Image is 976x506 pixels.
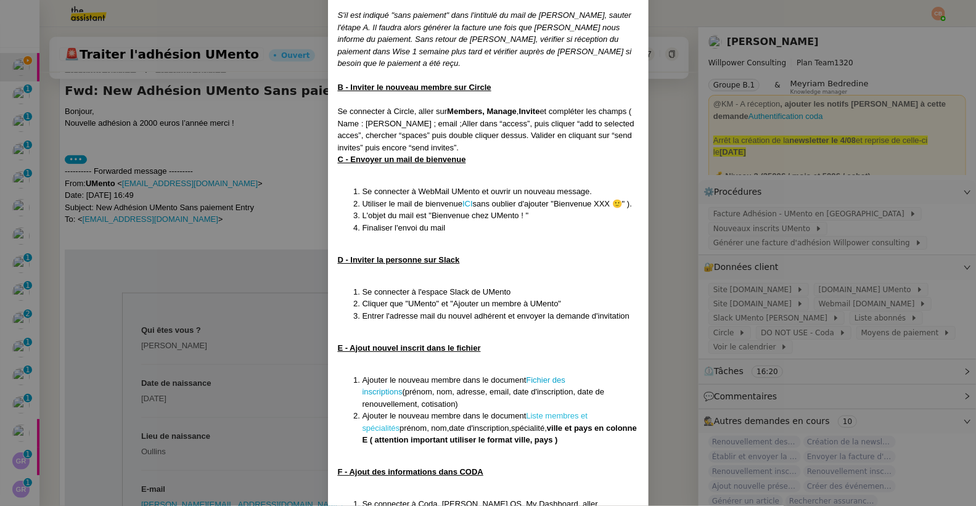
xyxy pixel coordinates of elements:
span: Cliquer que "UMento" et "Ajouter un membre à UMento" [363,299,562,308]
span: et compléter les champs ( Name : [PERSON_NAME] ; email ; [338,107,632,128]
a: Liste membres et spécialités [363,411,588,433]
span: Finaliser l'envoi du mail [363,223,446,232]
a: ICI [462,199,473,208]
span: , [509,423,512,433]
span: Se connecter à l'espace Slack de UMento [363,287,511,296]
strong: Manage [487,107,517,116]
span: Utiliser le mail de bienvenue [363,199,463,208]
li: date d'inscription [363,410,639,446]
u: D - Inviter la personne sur Slack [338,255,460,264]
span: Ajouter le nouveau membre dans le document [363,411,527,420]
div: Aller dans “access”, puis cliquer “add to selected acces”, chercher “spaces” puis double cliquer ... [338,105,639,153]
span: L'objet du mail est "Bienvenue chez UMento ! " [363,211,529,220]
span: Entrer l'adresse mail du nouvel adhérent et envoyer la demande d'invitation [363,311,630,320]
u: F - Ajout des informations dans CODA [338,467,483,476]
span: , [517,107,519,116]
span: (prénom, nom, adresse, email, date d'inscription, date de renouvellement, cotisation) [363,387,605,409]
span: sans oublier d'ajouter "Bienvenue XXX 🙂" ). [473,199,632,208]
u: E - Ajout nouvel inscrit dans le fichier [338,343,481,353]
span: Se connecter à Circle, aller sur [338,107,448,116]
span: Ajouter le nouveau membre dans le document [363,375,527,385]
span: spécialité, [511,423,547,433]
strong: Invite [519,107,540,116]
u: C - Envoyer un mail de bienvenue [338,155,466,164]
span: prénom, nom, [400,423,449,433]
span: Se connecter à WebMail UMento et ouvrir un nouveau message. [363,187,593,196]
em: S'il est indiqué "sans paiement" dans l'intitulé du mail de [PERSON_NAME], sauter l'étape A. Il f... [338,10,632,68]
strong: Members, [447,107,485,116]
u: B - Inviter le nouveau membre sur Circle [338,83,491,92]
